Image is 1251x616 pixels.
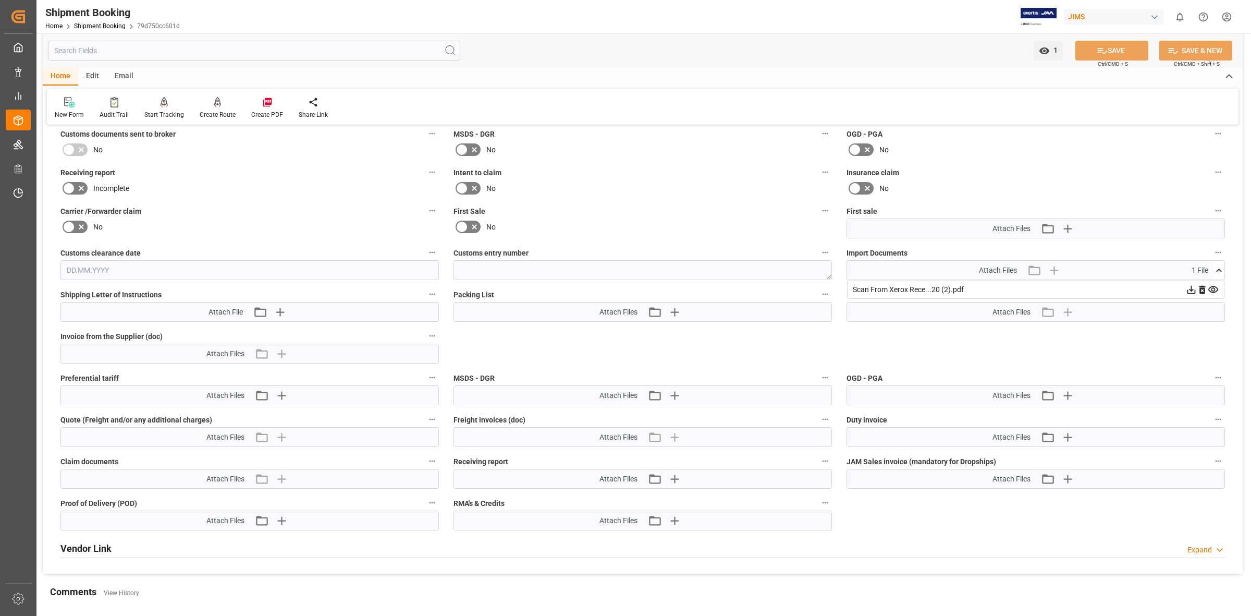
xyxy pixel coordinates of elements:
input: Search Fields [48,41,460,61]
span: No [93,222,103,233]
button: RMA's & Credits [818,496,832,510]
div: Create PDF [251,110,283,119]
span: No [879,144,889,155]
span: Carrier /Forwarder claim [60,206,141,217]
span: No [486,222,496,233]
span: Master [PERSON_NAME] of Lading (doc) [847,289,979,300]
button: show 0 new notifications [1168,5,1192,29]
button: Help Center [1192,5,1215,29]
div: Shipment Booking [45,5,180,20]
span: OGD - PGA [847,373,882,384]
span: Freight invoices (doc) [453,415,525,426]
span: MSDS - DGR [453,129,495,140]
span: Customs documents sent to broker [60,129,176,140]
button: Preferential tariff [425,371,439,384]
span: Intent to claim [453,167,501,178]
span: No [93,144,103,155]
span: Preferential tariff [60,373,119,384]
button: JAM Sales invoice (mandatory for Dropships) [1211,454,1225,468]
button: Packing List [818,287,832,301]
span: Import Documents [847,248,907,259]
span: Customs entry number [453,248,529,259]
span: 1 File [1192,265,1208,276]
img: Exertis%20JAM%20-%20Email%20Logo.jpg_1722504956.jpg [1021,8,1057,26]
button: Proof of Delivery (POD) [425,496,439,510]
div: Home [43,68,78,86]
span: Receiving report [453,456,508,467]
button: JIMS [1064,7,1168,27]
span: Attach Files [992,307,1031,318]
div: Expand [1187,545,1212,555]
button: Duty invoice [1211,413,1225,426]
span: First Sale [453,206,485,217]
button: MSDS - DGR [818,371,832,384]
span: Invoice from the Supplier (doc) [60,331,163,342]
span: Quote (Freight and/or any additional charges) [60,415,212,426]
a: Shipment Booking [74,22,126,30]
button: OGD - PGA [1211,371,1225,384]
button: Claim documents [425,454,439,468]
button: SAVE & NEW [1159,41,1232,61]
span: Attach Files [206,348,244,359]
button: Freight invoices (doc) [818,413,832,426]
button: Shipping Letter of Instructions [425,287,439,301]
a: View History [104,589,139,597]
button: First Sale [818,204,832,218]
span: JAM Sales invoice (mandatory for Dropships) [847,456,996,467]
span: MSDS - DGR [453,373,495,384]
button: Insurance claim [1211,165,1225,179]
span: Proof of Delivery (POD) [60,498,137,509]
span: Attach Files [599,515,637,526]
div: JIMS [1064,9,1164,25]
div: Start Tracking [144,110,184,119]
h2: Vendor Link [60,541,112,555]
button: OGD - PGA [1211,127,1225,140]
div: Email [107,68,141,86]
span: Attach Files [599,390,637,401]
button: Quote (Freight and/or any additional charges) [425,413,439,426]
span: No [486,144,496,155]
span: Packing List [453,289,494,300]
span: Ctrl/CMD + S [1098,60,1128,68]
span: Attach File [208,307,243,318]
button: Carrier /Forwarder claim [425,204,439,218]
span: Attach Files [206,432,244,443]
button: Intent to claim [818,165,832,179]
span: Attach Files [206,390,244,401]
button: Customs clearance date [425,246,439,259]
span: First sale [847,206,877,217]
button: Customs entry number [818,246,832,259]
span: Customs clearance date [60,248,141,259]
div: Share Link [299,110,328,119]
button: Import Documents [1211,246,1225,259]
span: Attach Files [599,474,637,485]
div: Scan From Xerox Rece...20 (2).pdf [853,284,1219,295]
div: Create Route [200,110,236,119]
span: Attach Files [206,515,244,526]
span: Attach Files [206,474,244,485]
span: Shipping Letter of Instructions [60,289,162,300]
span: Attach Files [599,432,637,443]
button: Receiving report [425,165,439,179]
span: Claim documents [60,456,118,467]
button: Customs documents sent to broker [425,127,439,140]
button: Receiving report [818,454,832,468]
span: Attach Files [979,265,1017,276]
button: Invoice from the Supplier (doc) [425,329,439,343]
span: OGD - PGA [847,129,882,140]
span: RMA's & Credits [453,498,505,509]
button: First sale [1211,204,1225,218]
div: Audit Trail [100,110,129,119]
span: No [486,183,496,194]
div: Edit [78,68,107,86]
span: Duty invoice [847,415,887,426]
span: Attach Files [992,390,1031,401]
span: Attach Files [992,223,1031,234]
div: New Form [55,110,84,119]
button: open menu [1034,41,1063,61]
span: 1 [1050,46,1058,54]
span: Insurance claim [847,167,899,178]
button: MSDS - DGR [818,127,832,140]
input: DD.MM.YYYY [60,260,439,280]
span: Incomplete [93,183,129,194]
